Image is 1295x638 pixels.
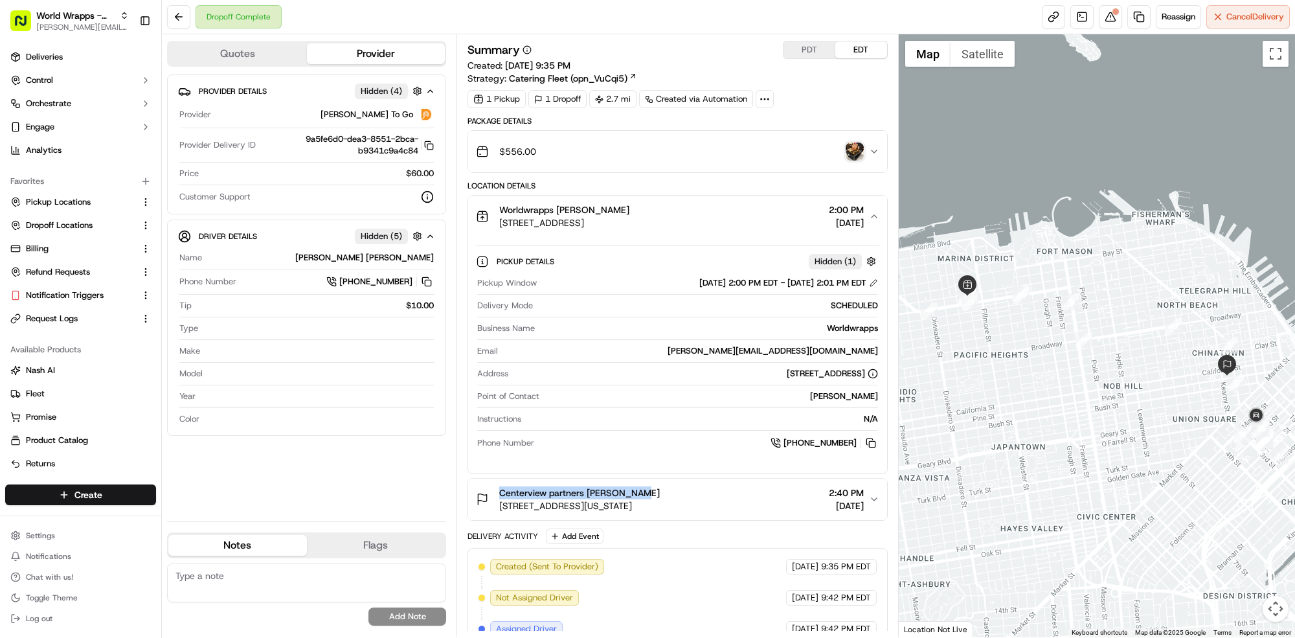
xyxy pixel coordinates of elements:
span: Created: [467,59,570,72]
div: [PERSON_NAME] [545,391,878,402]
span: Chat with us! [26,572,73,582]
div: [STREET_ADDRESS] [787,368,878,380]
img: ezil cloma [13,223,34,244]
span: Assigned Driver [496,623,557,635]
div: 2.7 mi [589,90,636,108]
button: Start new chat [220,128,236,143]
span: Tip [179,300,192,312]
button: Hidden (5) [355,228,425,244]
span: 9:42 PM EDT [821,623,871,635]
span: [DATE] 9:35 PM [505,60,570,71]
button: 9a5fe6d0-dea3-8551-2bca-b9341c9a4c84 [261,133,434,157]
span: Pylon [129,321,157,331]
h3: Summary [467,44,520,56]
span: [DATE] [792,592,818,604]
button: Orchestrate [5,93,156,114]
a: 📗Knowledge Base [8,284,104,308]
span: Toggle Theme [26,593,78,603]
span: Price [179,168,199,179]
span: Provider Details [199,86,267,97]
span: Hidden ( 5 ) [361,231,402,242]
div: 📗 [13,291,23,301]
span: [DATE] [829,216,864,229]
span: Delivery Mode [477,300,533,312]
div: Location Details [467,181,888,191]
button: Nash AI [5,360,156,381]
div: Favorites [5,171,156,192]
span: [STREET_ADDRESS] [499,216,629,229]
a: Billing [10,243,135,255]
button: Map camera controls [1263,596,1289,622]
span: [PHONE_NUMBER] [783,437,857,449]
div: Created via Automation [639,90,753,108]
span: Type [179,323,198,334]
button: Request Logs [5,308,156,329]
span: Returns [26,458,55,470]
button: Hidden (4) [355,83,425,99]
span: Notifications [26,551,71,562]
a: Terms (opens in new tab) [1213,629,1232,636]
div: 24 [1253,428,1270,445]
button: Add Event [546,529,603,544]
span: Centerview partners [PERSON_NAME] [499,486,660,499]
button: Engage [5,117,156,137]
span: 9:35 PM EDT [821,561,871,573]
div: 12 [959,288,976,305]
div: 28 [1272,448,1289,464]
button: Toggle Theme [5,589,156,607]
button: Provider DetailsHidden (4) [178,80,435,102]
div: 1 Pickup [467,90,526,108]
img: 1736555255976-a54dd68f-1ca7-489b-9aae-adbdc363a1c4 [13,124,36,147]
span: [STREET_ADDRESS][US_STATE] [499,499,660,512]
button: Notes [168,535,307,556]
button: $556.00photo_proof_of_delivery image [468,131,887,172]
button: World Wrapps - Marina[PERSON_NAME][EMAIL_ADDRESS][DOMAIN_NAME] [5,5,134,36]
div: 14 [1012,284,1029,301]
span: [PHONE_NUMBER] [339,276,412,288]
div: SCHEDULED [538,300,878,312]
span: Instructions [477,413,521,425]
button: See all [201,166,236,181]
a: Dropoff Locations [10,220,135,231]
span: Orchestrate [26,98,71,109]
span: Phone Number [179,276,236,288]
span: Dropoff Locations [26,220,93,231]
button: Reassign [1156,5,1201,28]
span: nakirzaman [40,201,85,211]
button: World Wrapps - Marina [36,9,115,22]
span: Driver Details [199,231,257,242]
div: 11 [958,287,975,304]
button: Control [5,70,156,91]
div: 30 [1253,420,1270,437]
div: 17 [1075,332,1092,348]
div: 19 [1221,337,1238,354]
button: Create [5,484,156,505]
button: Quotes [168,43,307,64]
a: [PHONE_NUMBER] [326,275,434,289]
div: 9 [921,302,938,319]
div: 29 [1234,426,1251,442]
span: Request Logs [26,313,78,325]
button: CancelDelivery [1206,5,1290,28]
a: Fleet [10,388,151,400]
span: [DATE] [792,561,818,573]
div: 26 [1257,431,1274,448]
button: [PERSON_NAME][EMAIL_ADDRESS][DOMAIN_NAME] [36,22,129,32]
span: Create [74,488,102,501]
input: Got a question? Start typing here... [34,84,233,97]
span: Address [477,368,508,380]
span: Fleet [26,388,45,400]
span: Deliveries [26,51,63,63]
button: Refund Requests [5,262,156,282]
button: Product Catalog [5,430,156,451]
span: Pickup Locations [26,196,91,208]
span: Make [179,345,200,357]
div: 1 Dropoff [528,90,587,108]
span: [PERSON_NAME] To Go [321,109,413,120]
span: 9:42 PM EDT [821,592,871,604]
p: Welcome 👋 [13,52,236,73]
a: Returns [10,458,151,470]
a: Promise [10,411,151,423]
span: Control [26,74,53,86]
